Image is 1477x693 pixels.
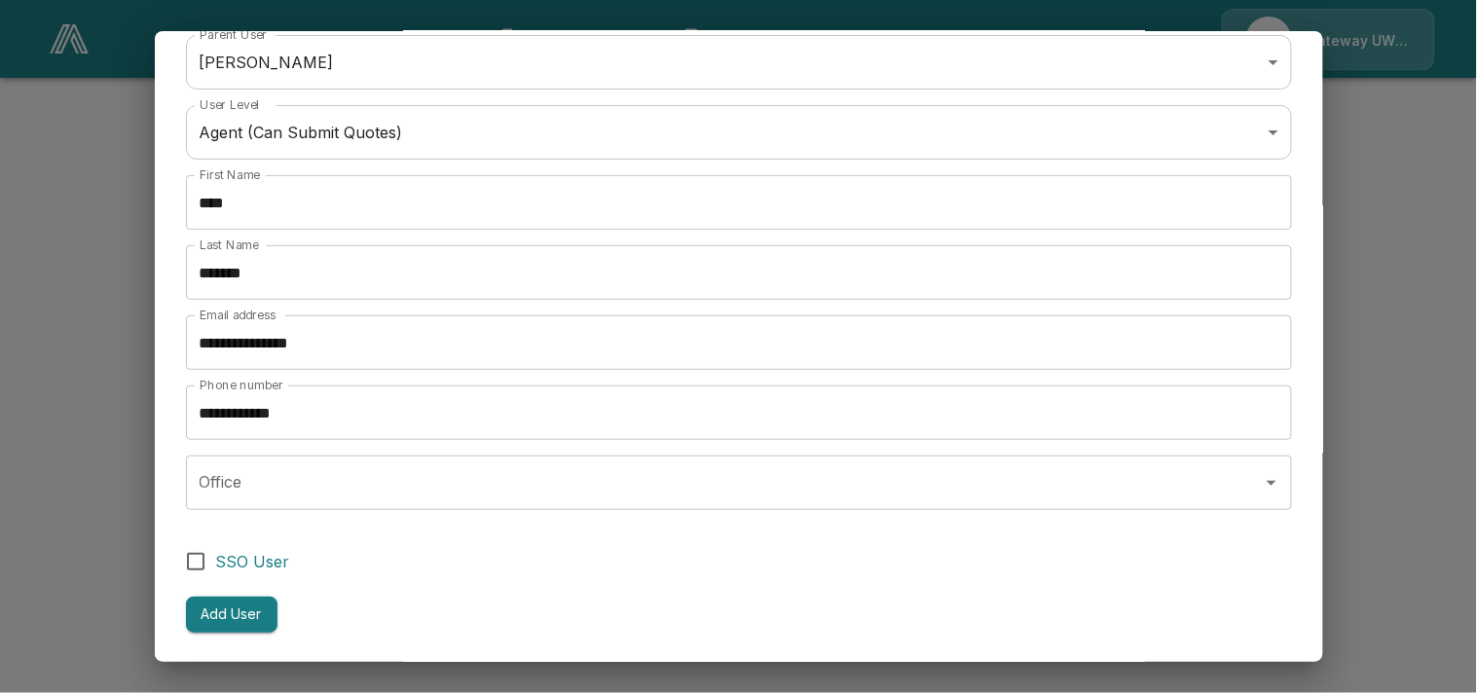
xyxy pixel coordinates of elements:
[200,307,276,323] label: Email address
[200,96,260,113] label: User Level
[186,35,1292,90] div: [PERSON_NAME]
[216,550,290,573] span: SSO User
[200,166,260,183] label: First Name
[200,26,268,43] label: Parent User
[200,377,283,393] label: Phone number
[1258,469,1285,496] button: Open
[186,597,277,633] button: Add User
[200,237,259,253] label: Last Name
[186,105,1292,160] div: Agent (Can Submit Quotes)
